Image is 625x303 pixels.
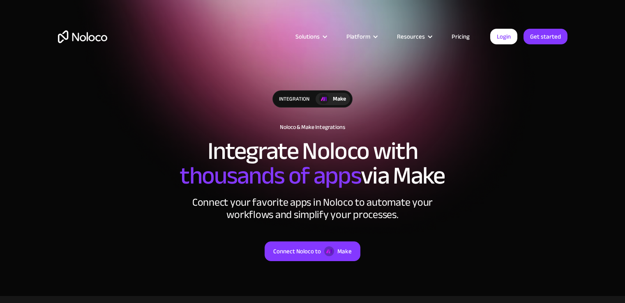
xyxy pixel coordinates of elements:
[397,31,425,42] div: Resources
[180,153,360,199] span: thousands of apps
[337,246,352,257] div: Make
[273,91,316,107] div: integration
[285,31,336,42] div: Solutions
[273,246,321,257] div: Connect Noloco to
[58,139,567,188] h2: Integrate Noloco with via Make
[524,29,567,44] a: Get started
[387,31,441,42] div: Resources
[58,124,567,131] h1: Noloco & Make Integrations
[189,196,436,221] div: Connect your favorite apps in Noloco to automate your workflows and simplify your processes.
[490,29,517,44] a: Login
[333,94,346,103] div: Make
[58,30,107,43] a: home
[336,31,387,42] div: Platform
[441,31,480,42] a: Pricing
[346,31,370,42] div: Platform
[295,31,320,42] div: Solutions
[265,241,360,261] a: Connect Noloco toMake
